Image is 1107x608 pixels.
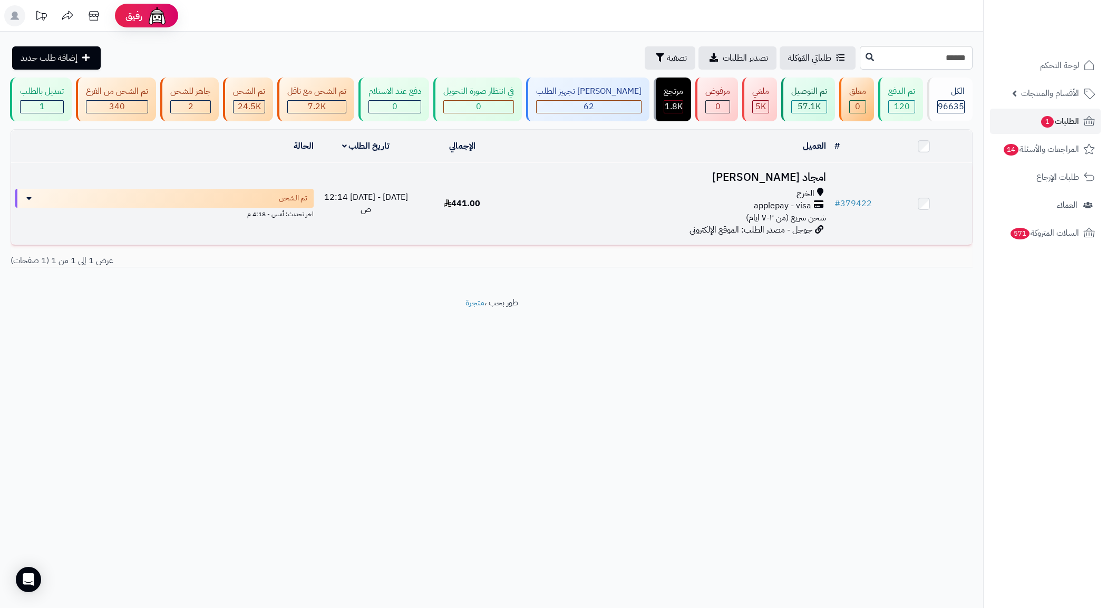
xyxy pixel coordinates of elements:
[645,46,695,70] button: تصفية
[937,85,965,98] div: الكل
[16,567,41,592] div: Open Intercom Messenger
[444,197,480,210] span: 441.00
[74,78,158,121] a: تم الشحن من الفرع 340
[834,140,840,152] a: #
[652,78,693,121] a: مرتجع 1.8K
[788,52,831,64] span: طلباتي المُوكلة
[279,193,307,204] span: تم الشحن
[850,101,866,113] div: 0
[938,100,964,113] span: 96635
[1041,116,1054,128] span: 1
[431,78,524,121] a: في انتظار صورة التحويل 0
[1004,144,1018,156] span: 14
[792,101,827,113] div: 57055
[536,85,642,98] div: [PERSON_NAME] تجهيز الطلب
[925,78,975,121] a: الكل96635
[514,171,826,184] h3: امجاد [PERSON_NAME]
[837,78,876,121] a: معلق 0
[287,85,346,98] div: تم الشحن مع ناقل
[368,85,421,98] div: دفع عند الاستلام
[20,85,64,98] div: تعديل بالطلب
[369,101,421,113] div: 0
[147,5,168,26] img: ai-face.png
[465,296,484,309] a: متجرة
[798,100,821,113] span: 57.1K
[667,52,687,64] span: تصفية
[12,46,101,70] a: إضافة طلب جديد
[294,140,314,152] a: الحالة
[1009,226,1079,240] span: السلات المتروكة
[753,101,769,113] div: 4998
[990,165,1101,190] a: طلبات الإرجاع
[665,100,683,113] span: 1.8K
[1021,86,1079,101] span: الأقسام والمنتجات
[125,9,142,22] span: رفيق
[308,100,326,113] span: 7.2K
[889,101,915,113] div: 120
[288,101,346,113] div: 7222
[443,85,514,98] div: في انتظار صورة التحويل
[221,78,275,121] a: تم الشحن 24.5K
[698,46,776,70] a: تصدير الطلبات
[740,78,779,121] a: ملغي 5K
[888,85,915,98] div: تم الدفع
[356,78,431,121] a: دفع عند الاستلام 0
[894,100,910,113] span: 120
[275,78,356,121] a: تم الشحن مع ناقل 7.2K
[723,52,768,64] span: تصدير الطلبات
[715,100,721,113] span: 0
[233,85,265,98] div: تم الشحن
[21,101,63,113] div: 1
[849,85,866,98] div: معلق
[15,208,314,219] div: اخر تحديث: أمس - 4:18 م
[524,78,652,121] a: [PERSON_NAME] تجهيز الطلب 62
[834,197,872,210] a: #379422
[342,140,390,152] a: تاريخ الطلب
[664,101,683,113] div: 1845
[28,5,54,29] a: تحديثات المنصة
[803,140,826,152] a: العميل
[109,100,125,113] span: 340
[1040,58,1079,73] span: لوحة التحكم
[797,188,814,200] span: الخرج
[834,197,840,210] span: #
[1003,142,1079,157] span: المراجعات والأسئلة
[1036,170,1079,185] span: طلبات الإرجاع
[170,85,211,98] div: جاهز للشحن
[706,101,730,113] div: 0
[8,78,74,121] a: تعديل بالطلب 1
[693,78,740,121] a: مرفوض 0
[990,220,1101,246] a: السلات المتروكة571
[234,101,265,113] div: 24539
[990,137,1101,162] a: المراجعات والأسئلة14
[754,200,811,212] span: applepay - visa
[752,85,769,98] div: ملغي
[584,100,594,113] span: 62
[755,100,766,113] span: 5K
[3,255,492,267] div: عرض 1 إلى 1 من 1 (1 صفحات)
[1040,114,1079,129] span: الطلبات
[779,78,837,121] a: تم التوصيل 57.1K
[791,85,827,98] div: تم التوصيل
[449,140,475,152] a: الإجمالي
[746,211,826,224] span: شحن سريع (من ٢-٧ ايام)
[990,109,1101,134] a: الطلبات1
[86,85,148,98] div: تم الشحن من الفرع
[990,53,1101,78] a: لوحة التحكم
[444,101,513,113] div: 0
[855,100,860,113] span: 0
[21,52,77,64] span: إضافة طلب جديد
[476,100,481,113] span: 0
[690,224,812,236] span: جوجل - مصدر الطلب: الموقع الإلكتروني
[40,100,45,113] span: 1
[1011,228,1030,239] span: 571
[324,191,408,216] span: [DATE] - [DATE] 12:14 ص
[780,46,856,70] a: طلباتي المُوكلة
[158,78,221,121] a: جاهز للشحن 2
[188,100,193,113] span: 2
[537,101,641,113] div: 62
[990,192,1101,218] a: العملاء
[86,101,148,113] div: 340
[876,78,925,121] a: تم الدفع 120
[1057,198,1077,213] span: العملاء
